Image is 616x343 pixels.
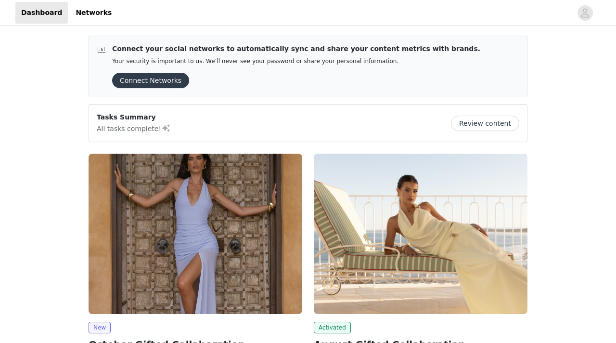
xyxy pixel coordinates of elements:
p: All tasks complete! [97,122,171,134]
a: Networks [70,2,117,24]
a: Dashboard [15,2,68,24]
p: Tasks Summary [97,112,171,122]
img: Peppermayo EU [314,154,527,314]
span: Activated [314,322,351,333]
button: Review content [451,116,519,131]
p: Connect your social networks to automatically sync and share your content metrics with brands. [112,44,480,54]
p: Your security is important to us. We’ll never see your password or share your personal information. [112,58,480,65]
button: Connect Networks [112,73,189,88]
img: Peppermayo EU [89,154,302,314]
span: New [89,322,111,333]
div: avatar [580,5,590,21]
